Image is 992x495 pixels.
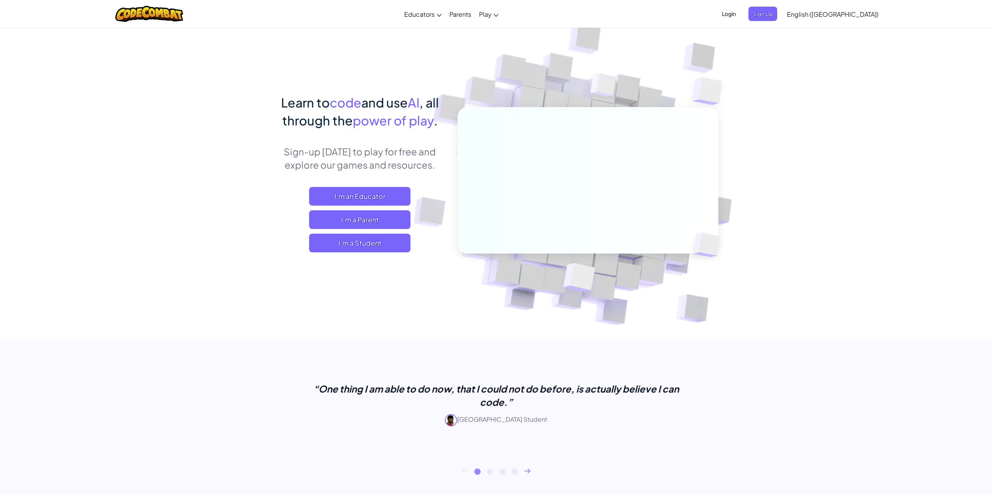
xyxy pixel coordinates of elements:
img: CodeCombat logo [115,6,184,22]
button: 3 [499,469,506,475]
p: [GEOGRAPHIC_DATA] Student [301,414,691,426]
span: Learn to [281,95,330,110]
button: I'm a Student [309,234,410,252]
img: Overlap cubes [575,58,631,116]
p: Sign-up [DATE] to play for free and explore our games and resources. [274,145,446,171]
img: Overlap cubes [677,58,744,124]
a: Play [475,4,502,25]
span: and use [361,95,408,110]
button: 2 [487,469,493,475]
button: 1 [474,469,481,475]
a: I'm a Parent [309,210,410,229]
span: AI [408,95,419,110]
span: English ([GEOGRAPHIC_DATA]) [787,10,879,18]
span: Play [479,10,492,18]
span: Educators [404,10,435,18]
span: power of play [353,113,434,128]
span: code [330,95,361,110]
img: Overlap cubes [544,247,614,311]
img: Overlap cubes [680,217,738,273]
a: I'm an Educator [309,187,410,206]
span: . [434,113,438,128]
a: Educators [400,4,446,25]
img: avatar [445,414,457,426]
a: English ([GEOGRAPHIC_DATA]) [783,4,882,25]
button: Login [717,7,741,21]
p: “One thing I am able to do now, that I could not do before, is actually believe I can code.” [301,382,691,409]
button: Sign Up [748,7,777,21]
a: Parents [446,4,475,25]
button: 4 [512,469,518,475]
